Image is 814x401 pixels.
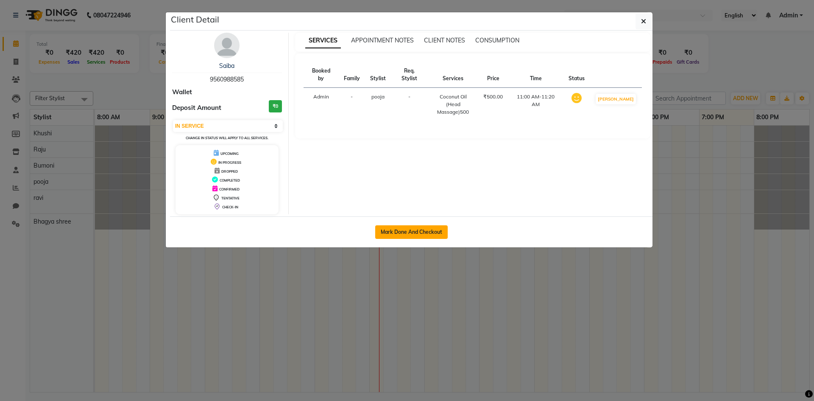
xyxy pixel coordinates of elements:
th: Time [508,62,563,88]
td: Admin [304,88,339,121]
th: Status [563,62,590,88]
img: avatar [214,33,240,58]
th: Family [339,62,365,88]
th: Price [478,62,508,88]
span: SERVICES [305,33,341,48]
button: Mark Done And Checkout [375,225,448,239]
div: Coconut Oil (Head Massage)500 [433,93,473,116]
div: ₹500.00 [483,93,503,101]
h5: Client Detail [171,13,219,26]
a: Saiba [219,62,234,70]
span: 9560988585 [210,76,244,83]
small: Change in status will apply to all services. [186,136,268,140]
span: Wallet [172,87,192,97]
span: UPCOMING [220,151,239,156]
span: CLIENT NOTES [424,36,465,44]
th: Stylist [365,62,391,88]
button: [PERSON_NAME] [596,94,636,104]
h3: ₹0 [269,100,282,112]
th: Booked by [304,62,339,88]
span: pooja [371,93,385,100]
th: Req. Stylist [391,62,428,88]
span: CONSUMPTION [475,36,519,44]
span: IN PROGRESS [218,160,241,165]
td: 11:00 AM-11:20 AM [508,88,563,121]
span: APPOINTMENT NOTES [351,36,414,44]
span: TENTATIVE [221,196,240,200]
span: CONFIRMED [219,187,240,191]
td: - [391,88,428,121]
span: Deposit Amount [172,103,221,113]
span: COMPLETED [220,178,240,182]
th: Services [428,62,478,88]
td: - [339,88,365,121]
span: CHECK-IN [222,205,238,209]
span: DROPPED [221,169,238,174]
